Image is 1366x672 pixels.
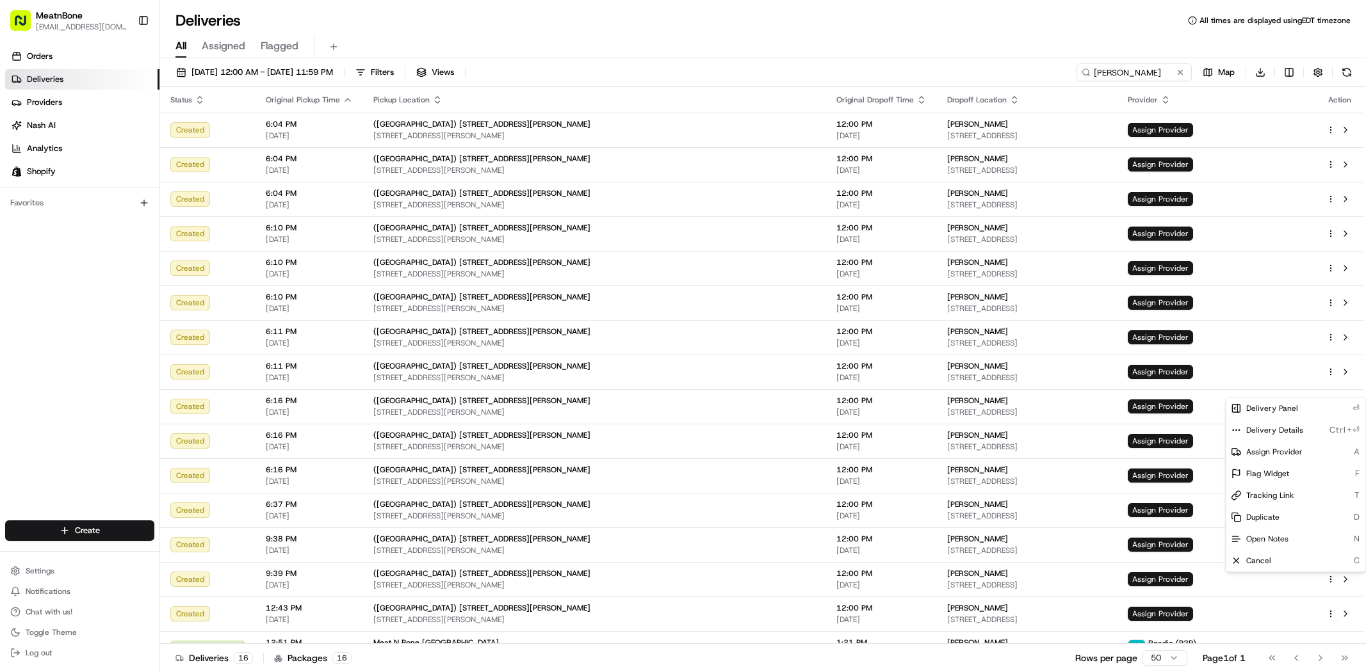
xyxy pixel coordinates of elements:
span: A [1354,446,1360,458]
span: Assign Provider [1246,447,1303,457]
span: F [1355,468,1360,479]
span: T [1354,490,1360,501]
span: Delivery Details [1246,425,1303,435]
span: Open Notes [1246,534,1289,544]
span: C [1354,555,1360,566]
span: ⏎ [1353,403,1360,414]
span: Tracking Link [1246,490,1294,500]
span: Duplicate [1246,512,1280,522]
span: Delivery Panel [1246,403,1298,413]
span: Flag Widget [1246,468,1289,479]
span: N [1354,533,1360,545]
span: Cancel [1246,556,1271,566]
span: D [1354,511,1360,523]
span: Ctrl+⏎ [1329,424,1361,436]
